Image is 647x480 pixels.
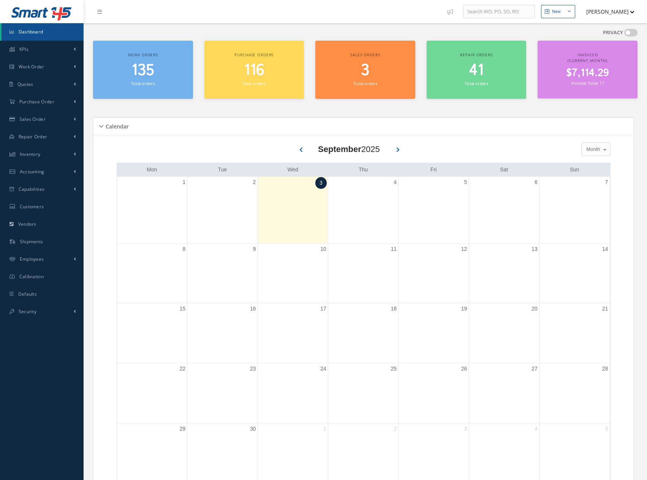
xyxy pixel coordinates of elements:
[181,244,187,255] a: September 8, 2025
[539,243,609,303] td: September 14, 2025
[117,363,187,423] td: September 22, 2025
[117,303,187,363] td: September 15, 2025
[145,165,158,174] a: Monday
[568,165,581,174] a: Sunday
[20,203,44,210] span: Customers
[128,52,158,57] span: Work orders
[389,244,399,255] a: September 11, 2025
[19,133,47,140] span: Repair Order
[460,52,492,57] span: Repair orders
[248,303,258,314] a: September 16, 2025
[19,63,44,70] span: Work Order
[117,243,187,303] td: September 8, 2025
[258,243,328,303] td: September 10, 2025
[322,423,328,434] a: October 1, 2025
[178,363,187,374] a: September 22, 2025
[181,177,187,188] a: September 1, 2025
[187,363,258,423] td: September 23, 2025
[319,244,328,255] a: September 10, 2025
[258,303,328,363] td: September 17, 2025
[530,363,539,374] a: September 27, 2025
[604,423,610,434] a: October 5, 2025
[19,116,46,122] span: Sales Order
[469,243,539,303] td: September 13, 2025
[20,256,44,262] span: Employees
[539,177,609,244] td: September 7, 2025
[315,177,327,189] a: September 3, 2025
[178,423,187,434] a: September 29, 2025
[242,81,266,86] small: Total orders
[204,41,304,99] a: Purchase orders 116 Total orders
[131,60,154,81] span: 135
[460,363,469,374] a: September 26, 2025
[93,41,193,99] a: Work orders 135 Total orders
[20,151,41,157] span: Inventory
[601,303,610,314] a: September 21, 2025
[579,4,634,19] button: [PERSON_NAME]
[469,363,539,423] td: September 27, 2025
[319,303,328,314] a: September 17, 2025
[530,303,539,314] a: September 20, 2025
[103,121,129,130] h5: Calendar
[469,60,484,81] span: 41
[2,23,84,41] a: Dashboard
[19,46,28,52] span: KPIs
[429,165,438,174] a: Friday
[350,52,380,57] span: Sales orders
[117,177,187,244] td: September 1, 2025
[361,60,369,81] span: 3
[604,177,610,188] a: September 7, 2025
[539,303,609,363] td: September 21, 2025
[286,165,300,174] a: Wednesday
[328,243,398,303] td: September 11, 2025
[252,177,258,188] a: September 2, 2025
[217,165,229,174] a: Tuesday
[533,177,539,188] a: September 6, 2025
[20,238,43,245] span: Shipments
[541,5,575,18] button: New
[392,177,398,188] a: September 4, 2025
[178,303,187,314] a: September 15, 2025
[469,177,539,244] td: September 6, 2025
[19,98,54,105] span: Purchase Order
[319,363,328,374] a: September 24, 2025
[498,165,509,174] a: Saturday
[601,363,610,374] a: September 28, 2025
[460,303,469,314] a: September 19, 2025
[577,52,598,57] span: Invoiced
[315,41,415,99] a: Sales orders 3 Total orders
[601,244,610,255] a: September 14, 2025
[19,186,45,192] span: Capabilities
[539,363,609,423] td: September 28, 2025
[465,81,488,86] small: Total orders
[248,363,258,374] a: September 23, 2025
[19,308,36,315] span: Security
[584,146,600,153] span: Month
[399,177,469,244] td: September 5, 2025
[530,244,539,255] a: September 13, 2025
[318,144,361,154] b: September
[19,273,44,280] span: Calibration
[538,41,638,98] a: Invoiced (Current Month) $7,114.29 Invoices Total: 17
[392,423,398,434] a: October 2, 2025
[389,363,399,374] a: September 25, 2025
[328,303,398,363] td: September 18, 2025
[187,303,258,363] td: September 16, 2025
[244,60,264,81] span: 116
[234,52,274,57] span: Purchase orders
[571,80,604,86] small: Invoices Total: 17
[357,165,369,174] a: Thursday
[552,8,561,15] div: New
[187,243,258,303] td: September 9, 2025
[19,29,43,35] span: Dashboard
[18,291,37,297] span: Defaults
[328,363,398,423] td: September 25, 2025
[566,66,609,81] span: $7,114.29
[187,177,258,244] td: September 2, 2025
[603,29,623,36] label: PRIVACY
[258,363,328,423] td: September 24, 2025
[460,244,469,255] a: September 12, 2025
[463,423,469,434] a: October 3, 2025
[427,41,527,99] a: Repair orders 41 Total orders
[18,221,36,227] span: Vendors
